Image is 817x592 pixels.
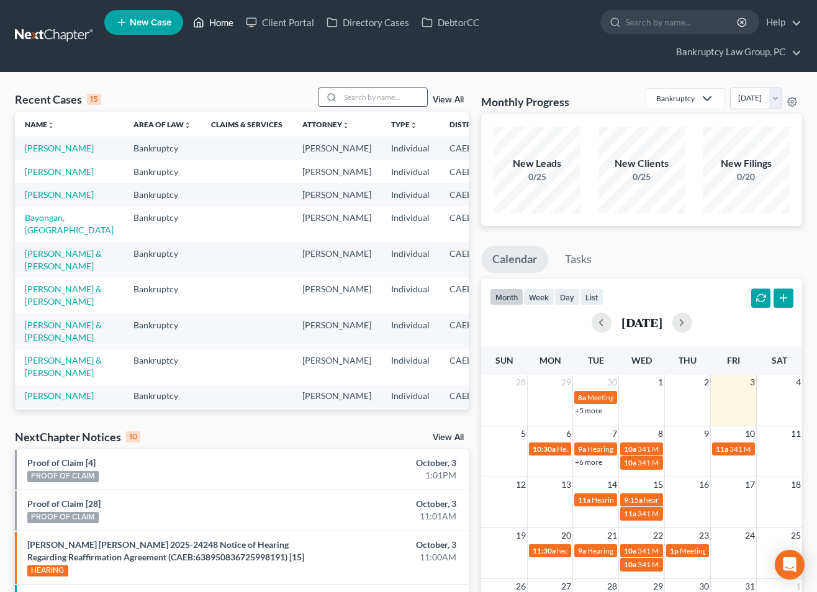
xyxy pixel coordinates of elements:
[587,546,757,555] span: Hearing for [PERSON_NAME] and [PERSON_NAME]
[322,457,456,469] div: October, 3
[703,426,710,441] span: 9
[554,246,603,273] a: Tasks
[440,349,500,384] td: CAEB
[322,551,456,563] div: 11:00AM
[703,171,790,183] div: 0/20
[124,385,201,408] td: Bankruptcy
[557,546,652,555] span: hearing for [PERSON_NAME]
[481,246,548,273] a: Calendar
[320,11,415,34] a: Directory Cases
[670,41,801,63] a: Bankruptcy Law Group, PC
[760,11,801,34] a: Help
[133,120,191,129] a: Area of Lawunfold_more
[611,426,618,441] span: 7
[560,375,572,390] span: 29
[381,242,440,277] td: Individual
[27,457,96,468] a: Proof of Claim [4]
[25,284,102,307] a: [PERSON_NAME] & [PERSON_NAME]
[656,93,695,104] div: Bankruptcy
[302,120,350,129] a: Attorneyunfold_more
[703,156,790,171] div: New Filings
[515,528,527,543] span: 19
[322,510,456,522] div: 11:01AM
[515,375,527,390] span: 28
[490,289,523,305] button: month
[575,406,602,415] a: +5 more
[124,349,201,384] td: Bankruptcy
[292,207,381,242] td: [PERSON_NAME]
[433,96,464,104] a: View All
[578,444,586,454] span: 9a
[638,444,749,454] span: 341 Meeting for [PERSON_NAME]
[440,183,500,206] td: CAEB
[292,277,381,313] td: [PERSON_NAME]
[27,565,68,576] div: HEARING
[130,18,171,27] span: New Case
[698,477,710,492] span: 16
[638,560,749,569] span: 341 Meeting for [PERSON_NAME]
[124,408,201,431] td: Bankruptcy
[625,11,739,34] input: Search by name...
[87,94,101,105] div: 15
[727,355,740,366] span: Fri
[657,375,664,390] span: 1
[124,313,201,349] td: Bankruptcy
[744,528,756,543] span: 24
[391,120,417,129] a: Typeunfold_more
[201,112,292,137] th: Claims & Services
[578,546,586,555] span: 9a
[631,355,652,366] span: Wed
[624,444,636,454] span: 10a
[292,160,381,183] td: [PERSON_NAME]
[124,277,201,313] td: Bankruptcy
[322,469,456,482] div: 1:01PM
[698,528,710,543] span: 23
[440,242,500,277] td: CAEB
[381,313,440,349] td: Individual
[381,349,440,384] td: Individual
[587,393,798,402] span: Meeting of Creditors for [PERSON_NAME] and [PERSON_NAME]
[292,183,381,206] td: [PERSON_NAME]
[440,385,500,408] td: CAEB
[124,242,201,277] td: Bankruptcy
[124,137,201,159] td: Bankruptcy
[679,355,697,366] span: Thu
[539,355,561,366] span: Mon
[565,426,572,441] span: 6
[381,385,440,408] td: Individual
[292,408,381,431] td: [PERSON_NAME]
[621,316,662,329] h2: [DATE]
[624,560,636,569] span: 10a
[749,375,756,390] span: 3
[716,444,728,454] span: 11a
[410,122,417,129] i: unfold_more
[624,546,636,555] span: 10a
[15,92,101,107] div: Recent Cases
[292,242,381,277] td: [PERSON_NAME]
[240,11,320,34] a: Client Portal
[652,477,664,492] span: 15
[638,546,809,555] span: 341 Meeting for [PERSON_NAME] [PERSON_NAME]
[795,375,802,390] span: 4
[606,477,618,492] span: 14
[440,137,500,159] td: CAEB
[381,183,440,206] td: Individual
[440,207,500,242] td: CAEB
[481,94,569,109] h3: Monthly Progress
[25,166,94,177] a: [PERSON_NAME]
[27,512,99,523] div: PROOF OF CLAIM
[184,122,191,129] i: unfold_more
[560,477,572,492] span: 13
[27,471,99,482] div: PROOF OF CLAIM
[624,495,643,505] span: 9:15a
[744,477,756,492] span: 17
[381,137,440,159] td: Individual
[292,349,381,384] td: [PERSON_NAME]
[520,426,527,441] span: 5
[342,122,350,129] i: unfold_more
[27,539,304,562] a: [PERSON_NAME] [PERSON_NAME] 2025-24248 Notice of Hearing Regarding Reaffirmation Agreement (CAEB:...
[575,457,602,467] a: +6 more
[533,444,556,454] span: 10:30a
[652,528,664,543] span: 22
[744,426,756,441] span: 10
